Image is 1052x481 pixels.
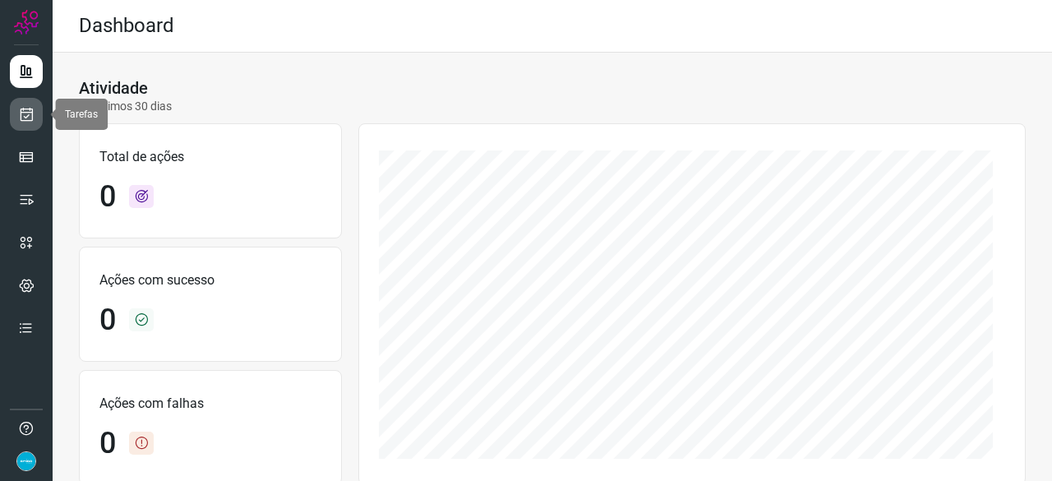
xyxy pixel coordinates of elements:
h3: Atividade [79,78,148,98]
p: Ações com falhas [99,394,321,414]
img: 4352b08165ebb499c4ac5b335522ff74.png [16,451,36,471]
h1: 0 [99,426,116,461]
h1: 0 [99,179,116,215]
p: Total de ações [99,147,321,167]
img: Logo [14,10,39,35]
h1: 0 [99,303,116,338]
span: Tarefas [65,109,98,120]
p: Ações com sucesso [99,271,321,290]
h2: Dashboard [79,14,174,38]
p: Últimos 30 dias [79,98,172,115]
